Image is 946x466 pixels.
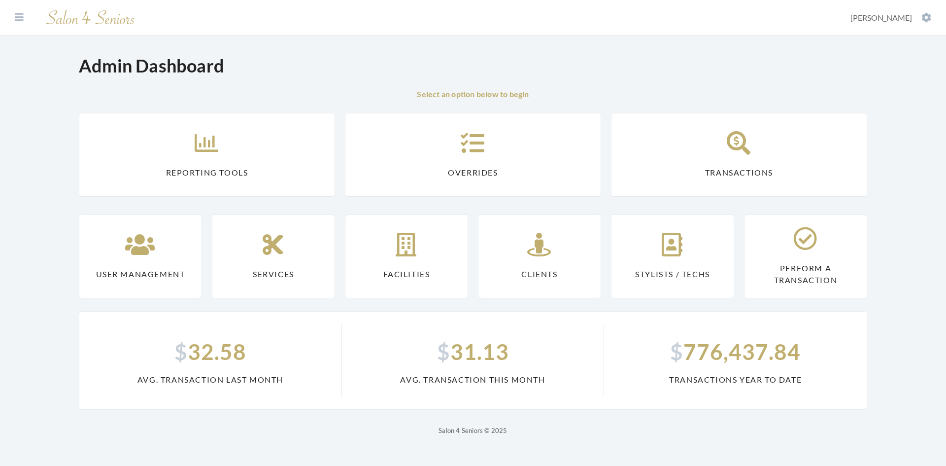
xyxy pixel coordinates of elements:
button: [PERSON_NAME] [847,12,934,23]
a: Transactions [611,113,867,197]
span: Transactions Year To Date [616,374,855,386]
span: 31.13 [354,335,592,368]
p: Salon 4 Seniors © 2025 [79,425,867,436]
a: Facilities [345,215,468,298]
a: User Management [79,215,202,298]
span: Avg. Transaction Last Month [91,374,330,386]
span: 32.58 [91,335,330,368]
a: Services [212,215,335,298]
h1: Admin Dashboard [79,55,224,76]
a: Clients [478,215,601,298]
span: Avg. Transaction This Month [354,374,592,386]
a: Reporting Tools [79,113,335,197]
span: [PERSON_NAME] [850,13,912,22]
a: Overrides [345,113,601,197]
a: Perform a Transaction [744,215,867,298]
a: Stylists / Techs [611,215,734,298]
span: 776,437.84 [616,335,855,368]
p: Select an option below to begin [79,88,867,100]
img: Salon 4 Seniors [41,6,140,29]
